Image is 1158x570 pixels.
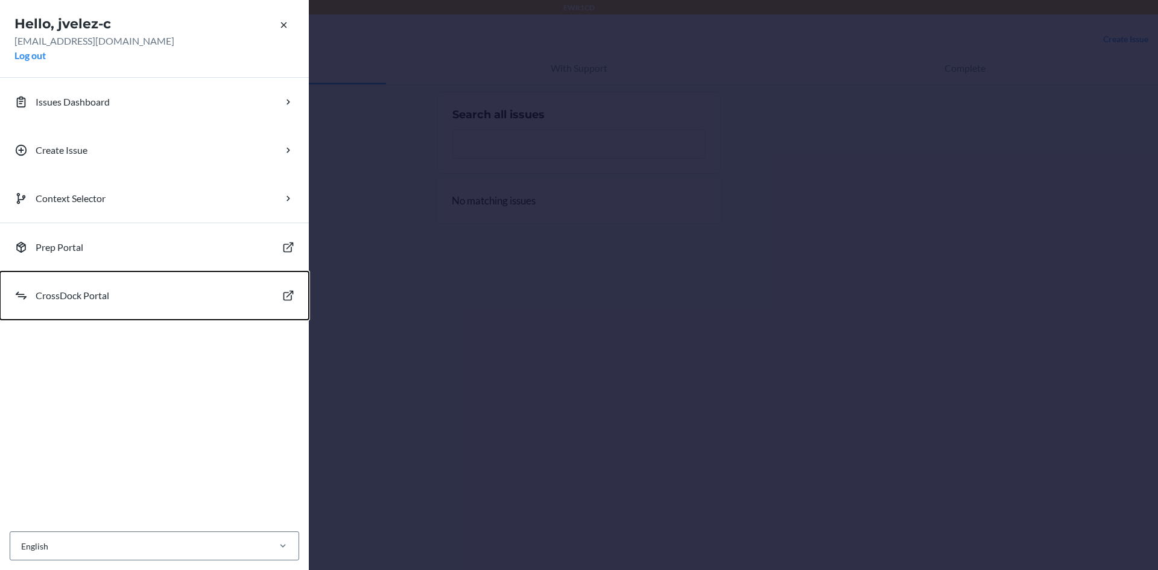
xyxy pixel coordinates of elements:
[20,540,21,553] input: English
[36,191,106,206] p: Context Selector
[36,288,109,303] p: CrossDock Portal
[36,143,87,157] p: Create Issue
[14,14,294,34] h2: Hello, jvelez-c
[21,540,48,553] div: English
[36,240,83,255] p: Prep Portal
[14,48,46,63] button: Log out
[14,34,294,48] p: [EMAIL_ADDRESS][DOMAIN_NAME]
[36,95,110,109] p: Issues Dashboard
